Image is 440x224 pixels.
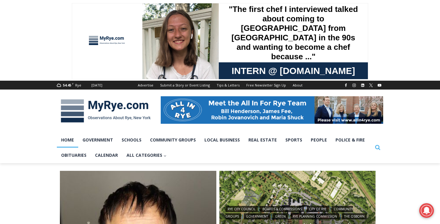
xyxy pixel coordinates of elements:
button: View Search Form [372,142,383,153]
a: Obituaries [57,148,91,163]
a: Schools [117,132,146,148]
span: F [72,82,74,85]
a: Rye Planning Commission [291,213,339,219]
div: [DATE] [91,83,102,88]
a: Free Newsletter Sign Up [243,81,289,90]
a: Green [273,213,288,219]
div: "The first chef I interviewed talked about coming to [GEOGRAPHIC_DATA] from [GEOGRAPHIC_DATA] in ... [154,0,289,59]
a: Facebook [342,82,350,89]
nav: Primary Navigation [57,132,372,163]
a: Tips & Letters [213,81,243,90]
a: Instagram [350,82,358,89]
button: Child menu of All Categories [122,148,171,163]
a: About [289,81,306,90]
a: People [306,132,331,148]
span: Intern @ [DOMAIN_NAME] [160,61,283,75]
a: Government [244,213,270,219]
nav: Secondary Navigation [134,81,306,90]
a: Linkedin [359,82,366,89]
a: Advertise [134,81,157,90]
a: X [367,82,375,89]
a: YouTube [376,82,383,89]
a: Rye City Council [226,206,258,212]
a: Community Groups [226,206,353,219]
a: Boards & Commissions [260,206,304,212]
a: Government [78,132,117,148]
a: Intern @ [DOMAIN_NAME] [147,59,296,76]
a: Sports [281,132,306,148]
a: Home [57,132,78,148]
a: Calendar [91,148,122,163]
div: | | | | | | | [226,205,370,219]
a: City of Rye [307,206,329,212]
span: 54.45 [63,83,71,87]
a: Community Groups [146,132,200,148]
a: Real Estate [244,132,281,148]
img: All in for Rye [161,96,383,124]
a: The Osborn [342,213,367,219]
div: Rye [75,83,81,88]
a: Submit a Story or Event Listing [157,81,213,90]
img: MyRye.com [57,95,155,127]
a: Local Business [200,132,244,148]
a: Police & Fire [331,132,369,148]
